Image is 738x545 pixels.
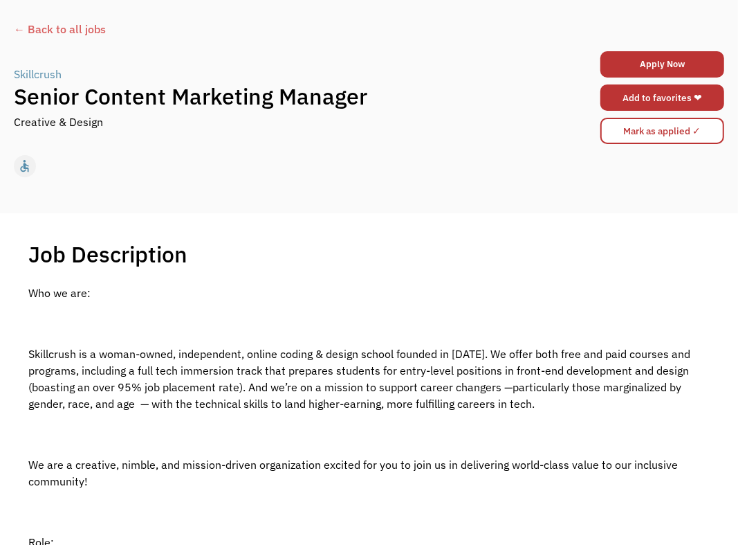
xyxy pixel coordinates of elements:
div: Creative & Design [14,114,103,130]
h1: Job Description [28,240,187,268]
a: Apply Now [600,51,724,78]
span: Skillcrush is a woman-owned, independent, online coding & design school founded in [DATE]. We off... [28,347,690,411]
a: Skillcrush [14,66,65,82]
input: Mark as applied ✓ [600,118,724,144]
a: Add to favorites ❤ [600,84,724,111]
form: Mark as applied form [600,114,724,148]
a: ← Back to all jobs [14,21,724,37]
div: Skillcrush [14,66,62,82]
div: accessible [18,156,33,177]
span: We are a creative, nimble, and mission-driven organization excited for you to join us in deliveri... [28,458,678,488]
h1: Senior Content Marketing Manager [14,82,546,110]
span: Who we are: [28,286,91,300]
